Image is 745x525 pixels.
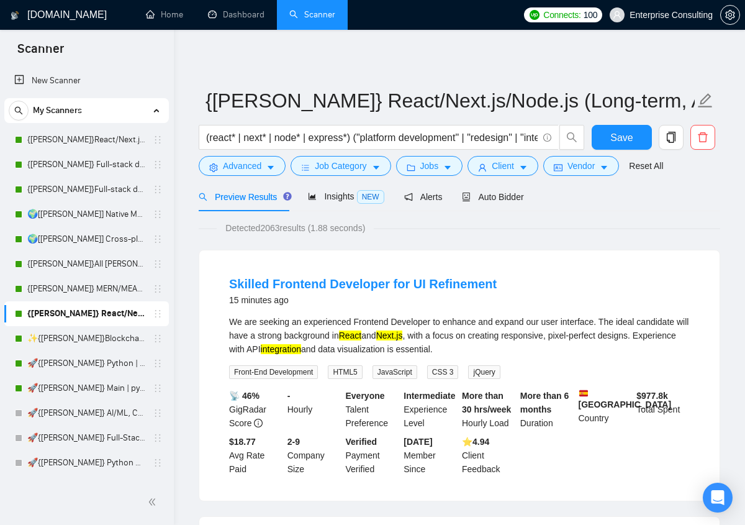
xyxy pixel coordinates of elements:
div: Experience Level [401,389,459,430]
div: Member Since [401,435,459,476]
span: folder [407,163,415,172]
span: NEW [357,190,384,204]
a: 🚀{[PERSON_NAME]} AI/ML, Custom Models, and LLM Development [27,401,145,426]
b: $18.77 [229,437,256,447]
span: Insights [308,191,384,201]
a: {[PERSON_NAME]} Full-stack devs WW - pain point [27,152,145,177]
b: Verified [346,437,377,447]
a: {[PERSON_NAME]}Full-stack devs WW (<1 month) - pain point [27,177,145,202]
span: holder [153,209,163,219]
span: holder [153,358,163,368]
button: setting [720,5,740,25]
span: bars [301,163,310,172]
button: settingAdvancedcaret-down [199,156,286,176]
span: Jobs [420,159,439,173]
button: folderJobscaret-down [396,156,463,176]
span: holder [153,160,163,170]
span: holder [153,383,163,393]
div: Avg Rate Paid [227,435,285,476]
a: Reset All [629,159,663,173]
div: 15 minutes ago [229,293,497,308]
span: search [560,132,584,143]
span: edit [697,93,713,109]
span: Alerts [404,192,443,202]
span: Front-End Development [229,365,318,379]
b: [DATE] [404,437,432,447]
span: info-circle [254,419,263,427]
b: 2-9 [287,437,300,447]
span: Detected 2063 results (1.88 seconds) [217,221,374,235]
span: holder [153,433,163,443]
a: 🚀{[PERSON_NAME]} Python | Django | AI / [27,351,145,376]
span: setting [209,163,218,172]
span: holder [153,309,163,319]
button: delete [690,125,715,150]
span: notification [404,193,413,201]
span: 100 [584,8,597,22]
span: caret-down [519,163,528,172]
span: holder [153,185,163,194]
div: Duration [518,389,576,430]
span: Vendor [567,159,595,173]
span: holder [153,234,163,244]
button: copy [659,125,684,150]
span: CSS 3 [427,365,459,379]
span: My Scanners [33,98,82,123]
div: Payment Verified [343,435,402,476]
b: 📡 46% [229,391,260,401]
span: holder [153,458,163,468]
input: Search Freelance Jobs... [206,130,538,145]
mark: integration [261,344,301,354]
button: Save [592,125,652,150]
a: 🚀{[PERSON_NAME]} Python AI/ML Integrations [27,450,145,475]
span: setting [721,10,739,20]
div: Company Size [285,435,343,476]
b: - [287,391,291,401]
span: caret-down [600,163,608,172]
span: Save [610,130,633,145]
div: Open Intercom Messenger [703,483,733,513]
div: Talent Preference [343,389,402,430]
b: Intermediate [404,391,455,401]
mark: React [339,331,362,340]
span: JavaScript [372,365,417,379]
a: ✨{[PERSON_NAME]}Blockchain WW [27,326,145,351]
span: search [9,106,28,115]
a: {[PERSON_NAME]} MERN/MEAN (Enterprise & SaaS) [27,276,145,301]
img: upwork-logo.png [530,10,540,20]
span: caret-down [372,163,381,172]
a: homeHome [146,9,183,20]
a: {[PERSON_NAME]}C#/.Net WW - best match [27,475,145,500]
span: Auto Bidder [462,192,523,202]
span: user [613,11,621,19]
div: Tooltip anchor [282,191,293,202]
span: info-circle [543,134,551,142]
b: Everyone [346,391,385,401]
a: {[PERSON_NAME]}React/Next.js/Node.js (Long-term, All Niches) [27,127,145,152]
span: Client [492,159,514,173]
span: idcard [554,163,562,172]
span: Connects: [543,8,580,22]
span: Scanner [7,40,74,66]
button: userClientcaret-down [467,156,538,176]
span: double-left [148,496,160,508]
a: {[PERSON_NAME]} React/Next.js/Node.js (Long-term, All Niches) [27,301,145,326]
mark: Next.js [376,331,403,340]
input: Scanner name... [205,85,695,116]
button: search [559,125,584,150]
span: holder [153,259,163,269]
button: idcardVendorcaret-down [543,156,619,176]
img: logo [11,6,19,25]
span: holder [153,135,163,145]
div: We are seeking an experienced Frontend Developer to enhance and expand our user interface. The id... [229,315,690,356]
span: delete [691,132,715,143]
div: Hourly Load [459,389,518,430]
b: $ 977.8k [636,391,668,401]
a: 🚀{[PERSON_NAME]} Full-Stack Python (Backend + Frontend) [27,426,145,450]
b: More than 30 hrs/week [462,391,511,414]
span: jQuery [468,365,500,379]
span: robot [462,193,471,201]
div: Client Feedback [459,435,518,476]
span: Job Category [315,159,366,173]
a: 🌍[[PERSON_NAME]] Native Mobile WW [27,202,145,227]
